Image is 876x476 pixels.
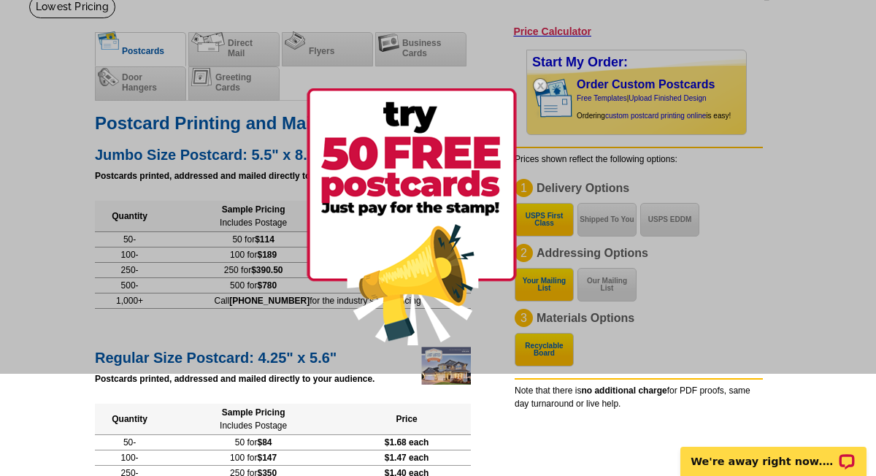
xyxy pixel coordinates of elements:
[519,64,561,107] img: closebutton.png
[164,434,342,450] td: 50 for
[307,88,517,345] img: 50free.png
[220,421,287,431] span: Includes Postage
[95,404,164,435] th: Quantity
[257,453,277,463] span: $147
[671,430,876,476] iframe: LiveChat chat widget
[385,437,429,448] span: $1.68 each
[342,404,471,435] th: Price
[95,434,164,450] td: 50-
[257,437,272,448] span: $84
[164,404,342,435] th: Sample Pricing
[95,450,164,465] td: 100-
[515,378,763,410] div: Note that there is for PDF proofs, same day turnaround or live help.
[385,453,429,463] span: $1.47 each
[95,374,374,384] strong: Postcards printed, addressed and mailed directly to your audience.
[581,385,666,396] b: no additional charge
[164,450,342,465] td: 100 for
